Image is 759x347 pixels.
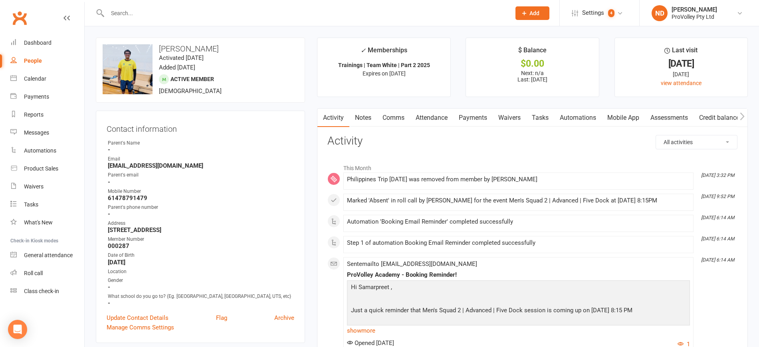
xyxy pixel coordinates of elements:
div: Automation 'Booking Email Reminder' completed successfully [347,218,690,225]
span: Sent email to [EMAIL_ADDRESS][DOMAIN_NAME] [347,260,477,268]
a: Calendar [10,70,84,88]
a: Notes [349,109,377,127]
i: [DATE] 6:14 AM [701,236,734,242]
div: Product Sales [24,165,58,172]
input: Search... [105,8,505,19]
div: Open Intercom Messenger [8,320,27,339]
strong: - [108,178,294,186]
span: [DEMOGRAPHIC_DATA] [159,87,222,95]
div: What school do you go to? (Eg. [GEOGRAPHIC_DATA], [GEOGRAPHIC_DATA], UTS, etc) [108,293,294,300]
i: [DATE] 3:32 PM [701,173,734,178]
div: General attendance [24,252,73,258]
a: Reports [10,106,84,124]
strong: [EMAIL_ADDRESS][DOMAIN_NAME] [108,162,294,169]
div: People [24,58,42,64]
div: Philippines Trip [DATE] was removed from member by [PERSON_NAME] [347,176,690,183]
p: Next: n/a Last: [DATE] [473,70,591,83]
button: Add [515,6,549,20]
div: Mobile Number [108,188,294,195]
div: Payments [24,93,49,100]
a: People [10,52,84,70]
div: Location [108,268,294,276]
div: Address [108,220,294,227]
span: Active member [170,76,214,82]
a: Mobile App [602,109,645,127]
div: Last visit [664,45,698,59]
div: Calendar [24,75,46,82]
div: Date of Birth [108,252,294,259]
a: Class kiosk mode [10,282,84,300]
div: Parent's email [108,171,294,179]
a: Tasks [526,109,554,127]
div: Roll call [24,270,43,276]
a: Payments [453,109,493,127]
li: This Month [327,160,737,173]
strong: [STREET_ADDRESS] [108,226,294,234]
a: General attendance kiosk mode [10,246,84,264]
div: Marked 'Absent' in roll call by [PERSON_NAME] for the event Men's Squad 2 | Advanced | Five Dock ... [347,197,690,204]
time: Activated [DATE] [159,54,204,61]
p: Hi Samarpreet , [349,282,688,294]
div: Reports [24,111,44,118]
a: Dashboard [10,34,84,52]
div: Dashboard [24,40,52,46]
a: Flag [216,313,227,323]
strong: 61478791479 [108,194,294,202]
i: ✓ [361,47,366,54]
i: [DATE] 6:14 AM [701,257,734,263]
a: Assessments [645,109,694,127]
div: [PERSON_NAME] [672,6,717,13]
div: Parent's phone number [108,204,294,211]
div: $0.00 [473,59,591,68]
h3: Activity [327,135,737,147]
a: Credit balance [694,109,745,127]
a: Messages [10,124,84,142]
div: Gender [108,277,294,284]
div: Messages [24,129,49,136]
span: Settings [582,4,604,22]
a: Comms [377,109,410,127]
strong: - [108,146,294,153]
div: $ Balance [518,45,547,59]
a: What's New [10,214,84,232]
div: Waivers [24,183,44,190]
a: Tasks [10,196,84,214]
div: ND [652,5,668,21]
h3: Contact information [107,121,294,133]
div: Step 1 of automation Booking Email Reminder completed successfully [347,240,690,246]
strong: - [108,210,294,218]
strong: Trainings | Team White | Part 2 2025 [338,62,430,68]
img: image1745494373.png [103,44,153,94]
i: [DATE] 6:14 AM [701,215,734,220]
div: ProVolley Pty Ltd [672,13,717,20]
strong: - [108,284,294,291]
a: show more [347,325,690,336]
strong: 000287 [108,242,294,250]
time: Added [DATE] [159,64,195,71]
a: Product Sales [10,160,84,178]
div: What's New [24,219,53,226]
span: Expires on [DATE] [363,70,406,77]
a: Roll call [10,264,84,282]
a: Payments [10,88,84,106]
div: [DATE] [622,70,740,79]
a: Attendance [410,109,453,127]
div: Memberships [361,45,407,60]
div: Class check-in [24,288,59,294]
a: Manage Comms Settings [107,323,174,332]
div: ProVolley Academy - Booking Reminder! [347,272,690,278]
strong: - [108,299,294,307]
a: Clubworx [10,8,30,28]
a: Waivers [493,109,526,127]
a: Automations [554,109,602,127]
p: Just a quick reminder that Men's Squad 2 | Advanced | Five Dock session is coming up on [DATE] 8:... [349,305,688,317]
a: Waivers [10,178,84,196]
span: Opened [DATE] [347,339,394,347]
div: Automations [24,147,56,154]
div: Parent's Name [108,139,294,147]
div: [DATE] [622,59,740,68]
a: Update Contact Details [107,313,168,323]
div: Email [108,155,294,163]
a: Activity [317,109,349,127]
a: Archive [274,313,294,323]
